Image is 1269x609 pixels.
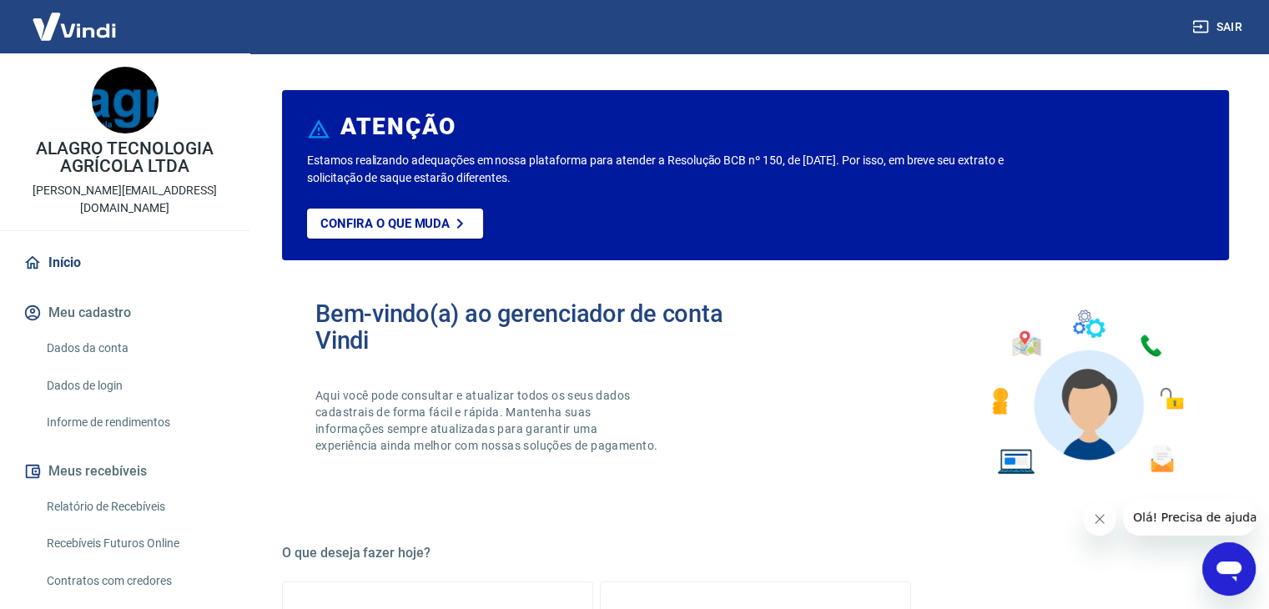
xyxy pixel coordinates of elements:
[1189,12,1249,43] button: Sair
[307,209,483,239] a: Confira o que muda
[13,182,236,217] p: [PERSON_NAME][EMAIL_ADDRESS][DOMAIN_NAME]
[13,140,236,175] p: ALAGRO TECNOLOGIA AGRÍCOLA LTDA
[92,67,159,133] img: 3190df63-252c-4854-a85d-feebcd73cc0a.jpeg
[307,152,1025,187] p: Estamos realizando adequações em nossa plataforma para atender a Resolução BCB nº 150, de [DATE]....
[40,405,229,440] a: Informe de rendimentos
[282,545,1229,561] h5: O que deseja fazer hoje?
[20,1,128,52] img: Vindi
[1123,499,1256,536] iframe: Mensagem da empresa
[10,12,140,25] span: Olá! Precisa de ajuda?
[1202,542,1256,596] iframe: Botão para abrir a janela de mensagens
[1083,502,1116,536] iframe: Fechar mensagem
[20,244,229,281] a: Início
[340,118,456,135] h6: ATENÇÃO
[315,300,756,354] h2: Bem-vindo(a) ao gerenciador de conta Vindi
[977,300,1196,485] img: Imagem de um avatar masculino com diversos icones exemplificando as funcionalidades do gerenciado...
[320,216,450,231] p: Confira o que muda
[40,490,229,524] a: Relatório de Recebíveis
[20,453,229,490] button: Meus recebíveis
[40,564,229,598] a: Contratos com credores
[40,331,229,365] a: Dados da conta
[20,294,229,331] button: Meu cadastro
[40,526,229,561] a: Recebíveis Futuros Online
[40,369,229,403] a: Dados de login
[315,387,661,454] p: Aqui você pode consultar e atualizar todos os seus dados cadastrais de forma fácil e rápida. Mant...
